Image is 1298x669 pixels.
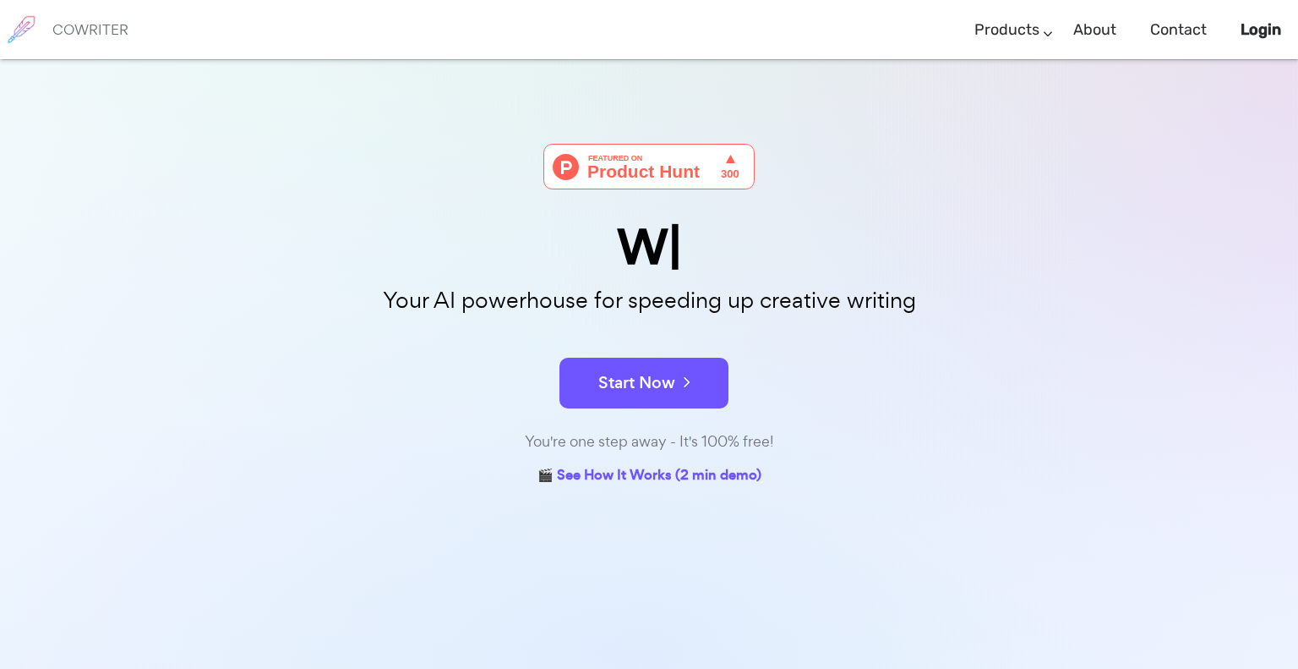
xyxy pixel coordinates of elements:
[537,463,761,490] a: 🎬 See How It Works (2 min demo)
[226,430,1072,454] div: You're one step away - It's 100% free!
[226,223,1072,271] div: W
[1150,5,1207,55] a: Contact
[559,358,728,409] button: Start Now
[1241,20,1281,39] b: Login
[1073,5,1116,55] a: About
[1241,5,1281,55] a: Login
[226,282,1072,319] p: Your AI powerhouse for speeding up creative writing
[543,144,755,189] img: Cowriter - Your AI buddy for speeding up creative writing | Product Hunt
[52,22,128,37] h6: COWRITER
[974,5,1039,55] a: Products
